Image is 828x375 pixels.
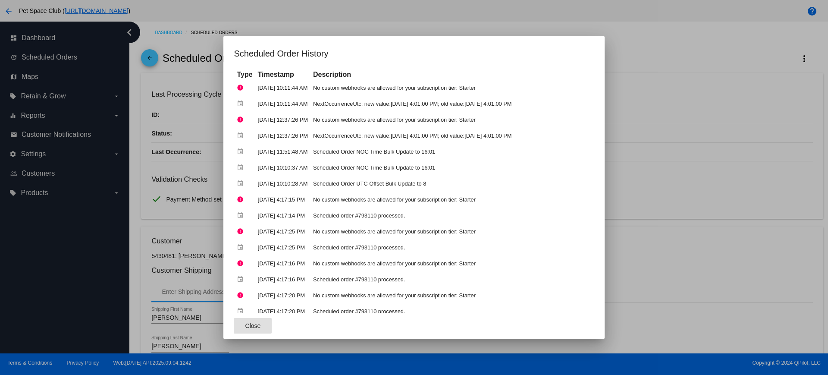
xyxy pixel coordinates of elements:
[311,144,593,159] td: Scheduled Order NOC Time Bulk Update to 16:01
[237,129,247,142] mat-icon: event
[311,176,593,191] td: Scheduled Order UTC Offset Bulk Update to 8
[256,224,310,239] td: [DATE] 4:17:25 PM
[237,145,247,158] mat-icon: event
[311,272,593,287] td: Scheduled order #793110 processed.
[256,304,310,319] td: [DATE] 4:17:20 PM
[311,256,593,271] td: No custom webhooks are allowed for your subscription tier: Starter
[256,272,310,287] td: [DATE] 4:17:16 PM
[256,240,310,255] td: [DATE] 4:17:25 PM
[235,70,254,79] th: Type
[237,257,247,270] mat-icon: error
[311,112,593,127] td: No custom webhooks are allowed for your subscription tier: Starter
[311,160,593,175] td: Scheduled Order NOC Time Bulk Update to 16:01
[256,192,310,207] td: [DATE] 4:17:15 PM
[256,208,310,223] td: [DATE] 4:17:14 PM
[311,240,593,255] td: Scheduled order #793110 processed.
[234,318,272,334] button: Close dialog
[311,224,593,239] td: No custom webhooks are allowed for your subscription tier: Starter
[237,113,247,126] mat-icon: error
[237,97,247,110] mat-icon: event
[237,161,247,174] mat-icon: event
[256,70,310,79] th: Timestamp
[237,225,247,238] mat-icon: error
[311,208,593,223] td: Scheduled order #793110 processed.
[311,288,593,303] td: No custom webhooks are allowed for your subscription tier: Starter
[237,241,247,254] mat-icon: event
[256,128,310,143] td: [DATE] 12:37:26 PM
[256,144,310,159] td: [DATE] 11:51:48 AM
[237,273,247,286] mat-icon: event
[245,322,261,329] span: Close
[256,256,310,271] td: [DATE] 4:17:16 PM
[237,193,247,206] mat-icon: error
[237,289,247,302] mat-icon: error
[256,160,310,175] td: [DATE] 10:10:37 AM
[237,81,247,95] mat-icon: error
[256,288,310,303] td: [DATE] 4:17:20 PM
[256,176,310,191] td: [DATE] 10:10:28 AM
[311,96,593,111] td: NextOccurrenceUtc: new value:[DATE] 4:01:00 PM; old value:[DATE] 4:01:00 PM
[311,192,593,207] td: No custom webhooks are allowed for your subscription tier: Starter
[311,304,593,319] td: Scheduled order #793110 processed.
[256,96,310,111] td: [DATE] 10:11:44 AM
[311,80,593,95] td: No custom webhooks are allowed for your subscription tier: Starter
[311,70,593,79] th: Description
[237,177,247,190] mat-icon: event
[237,305,247,318] mat-icon: event
[311,128,593,143] td: NextOccurrenceUtc: new value:[DATE] 4:01:00 PM; old value:[DATE] 4:01:00 PM
[237,209,247,222] mat-icon: event
[256,80,310,95] td: [DATE] 10:11:44 AM
[256,112,310,127] td: [DATE] 12:37:26 PM
[234,47,594,60] h1: Scheduled Order History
